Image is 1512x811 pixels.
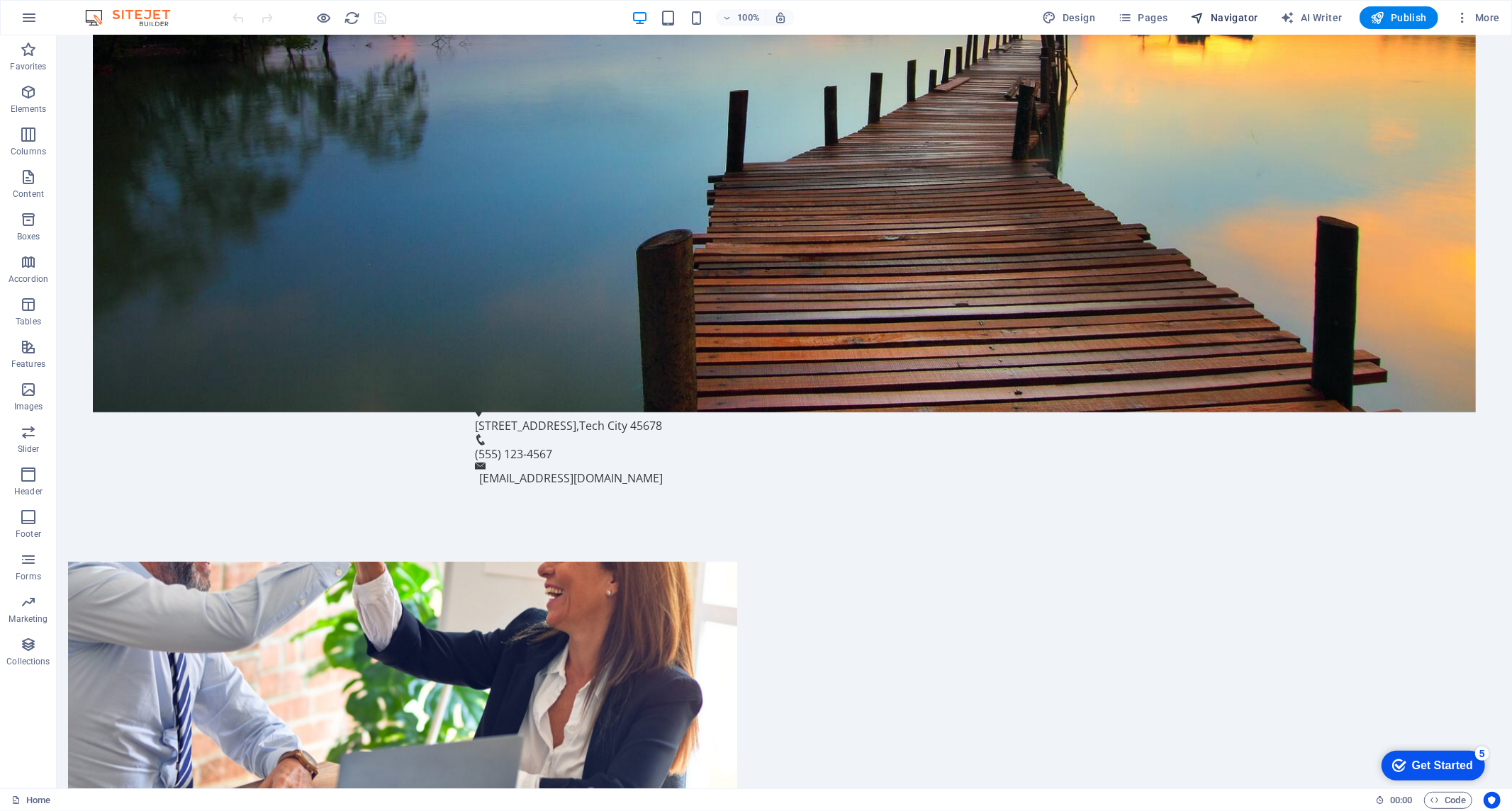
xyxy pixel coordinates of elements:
p: Forms [16,571,41,582]
a: [EMAIL_ADDRESS][DOMAIN_NAME] [422,435,606,450]
span: Publish [1371,11,1427,25]
span: 00 00 [1390,792,1412,809]
p: Content [13,188,44,200]
p: Columns [11,146,46,157]
p: Collections [6,656,50,667]
p: , [418,382,1026,399]
span: Pages [1118,11,1167,25]
iframe: To enrich screen reader interactions, please activate Accessibility in Grammarly extension settings [57,35,1512,788]
p: Footer [16,528,41,540]
button: Click here to leave preview mode and continue editing [315,9,332,26]
h6: Session time [1375,792,1413,809]
span: [STREET_ADDRESS] [418,382,520,398]
button: Pages [1112,6,1173,29]
span: AI Writer [1281,11,1343,25]
span: Code [1430,792,1466,809]
p: Header [14,486,43,497]
p: Tables [16,316,41,327]
button: More [1450,6,1506,29]
button: Design [1037,6,1102,29]
p: Slider [18,443,40,455]
p: Accordion [9,273,48,285]
div: Design (Ctrl+Alt+Y) [1037,6,1102,29]
i: On resize automatically adjust zoom level to fit chosen device. [774,11,787,24]
p: Images [14,401,43,412]
span: More [1455,11,1500,25]
span: (555) 123-4567 [418,411,495,426]
i: Reload page [345,10,361,26]
span: Navigator [1191,11,1258,25]
img: Editor Logo [82,9,188,26]
button: Code [1424,792,1472,809]
div: Get Started 5 items remaining, 0% complete [11,7,115,37]
span: : [1400,795,1402,805]
p: Marketing [9,613,47,625]
a: Click to cancel selection. Double-click to open Pages [11,792,50,809]
button: 100% [716,9,766,26]
p: Boxes [17,231,40,242]
p: Features [11,358,45,370]
div: Get Started [42,16,103,28]
button: reload [344,9,361,26]
h6: 100% [737,9,760,26]
span: 45678 [573,382,605,398]
button: Usercentrics [1484,792,1501,809]
button: AI Writer [1275,6,1348,29]
p: Favorites [10,61,46,72]
span: Tech City [522,382,571,398]
p: Elements [11,103,47,115]
button: Publish [1360,6,1438,29]
span: Design [1043,11,1096,25]
button: Navigator [1185,6,1264,29]
div: 5 [105,3,119,17]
